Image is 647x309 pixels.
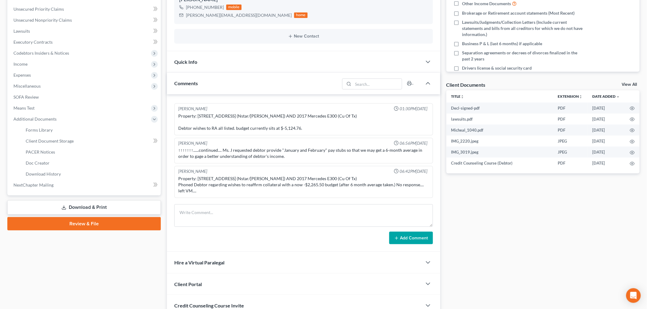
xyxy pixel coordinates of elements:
[400,106,428,112] span: 01:30PM[DATE]
[26,160,50,165] span: Doc Creator
[588,136,625,147] td: [DATE]
[400,169,428,175] span: 06:42PM[DATE]
[400,141,428,147] span: 06:56PM[DATE]
[226,5,242,10] div: mobile
[588,114,625,125] td: [DATE]
[588,103,625,114] td: [DATE]
[13,182,54,187] span: NextChapter Mailing
[553,136,588,147] td: JPEG
[579,95,583,99] i: unfold_more
[462,50,586,62] span: Separation agreements or decrees of divorces finalized in the past 2 years
[13,72,31,78] span: Expenses
[178,141,207,147] div: [PERSON_NAME]
[616,95,620,99] i: expand_more
[451,94,464,99] a: Titleunfold_more
[462,41,542,47] span: Business P & L (last 6 months) if applicable
[588,125,625,136] td: [DATE]
[26,138,74,144] span: Client Document Storage
[13,116,57,122] span: Additional Documents
[553,125,588,136] td: PDF
[553,158,588,169] td: PDF
[21,125,161,136] a: Forms Library
[9,4,161,15] a: Unsecured Priority Claims
[13,50,69,56] span: Codebtors Insiders & Notices
[13,83,41,89] span: Miscellaneous
[21,136,161,147] a: Client Document Storage
[462,10,575,16] span: Brokerage or Retirement account statements (Most Recent)
[7,217,161,231] a: Review & File
[178,106,207,112] div: [PERSON_NAME]
[186,12,292,18] div: [PERSON_NAME][EMAIL_ADDRESS][DOMAIN_NAME]
[21,158,161,169] a: Doc Creator
[178,169,207,175] div: [PERSON_NAME]
[446,114,553,125] td: lawsuits.pdf
[174,59,197,65] span: Quick Info
[21,147,161,158] a: PACER Notices
[174,260,224,265] span: Hire a Virtual Paralegal
[13,39,53,45] span: Executory Contracts
[9,26,161,37] a: Lawsuits
[9,15,161,26] a: Unsecured Nonpriority Claims
[13,61,28,67] span: Income
[588,158,625,169] td: [DATE]
[26,171,61,176] span: Download History
[462,1,511,7] span: Other Income Documents
[178,147,429,160] div: ↑↑↑↑↑↑↑......continued.... Ms. J requested debtor provide "January and February" pay stubs so tha...
[9,180,161,191] a: NextChapter Mailing
[446,125,553,136] td: Micheal_1040.pdf
[13,28,30,34] span: Lawsuits
[13,17,72,23] span: Unsecured Nonpriority Claims
[462,65,532,71] span: Drivers license & social security card
[179,34,428,39] button: New Contact
[553,147,588,158] td: JPEG
[446,147,553,158] td: IMG_3019.jpeg
[461,95,464,99] i: unfold_more
[21,169,161,180] a: Download History
[553,103,588,114] td: PDF
[174,303,244,308] span: Credit Counseling Course Invite
[178,176,429,194] div: Property: [STREET_ADDRESS] (Nstar/[PERSON_NAME]) AND 2017 Mercedes E300 (Cu Of Tx) Phoned Debtor ...
[622,82,637,87] a: View All
[9,37,161,48] a: Executory Contracts
[9,92,161,103] a: SOFA Review
[446,136,553,147] td: IMG_2220.jpeg
[13,94,39,100] span: SOFA Review
[446,103,553,114] td: Decl-signed-pdf
[353,79,402,89] input: Search...
[13,6,64,12] span: Unsecured Priority Claims
[186,4,224,10] div: [PHONE_NUMBER]
[462,19,586,38] span: Lawsuits/Judgments/Collection Letters (Include current statements and bills from all creditors fo...
[593,94,620,99] a: Date Added expand_more
[174,281,202,287] span: Client Portal
[588,147,625,158] td: [DATE]
[26,127,53,133] span: Forms Library
[553,114,588,125] td: PDF
[389,232,433,245] button: Add Comment
[446,82,486,88] div: Client Documents
[7,200,161,215] a: Download & Print
[558,94,583,99] a: Extensionunfold_more
[178,113,429,132] div: Property: [STREET_ADDRESS] (Nstar/[PERSON_NAME]) AND 2017 Mercedes E300 (Cu Of Tx) Debtor wishes ...
[13,105,35,111] span: Means Test
[446,158,553,169] td: Credit Counseling Course (Debtor)
[626,288,641,303] div: Open Intercom Messenger
[294,13,308,18] div: home
[174,80,198,86] span: Comments
[26,149,55,154] span: PACER Notices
